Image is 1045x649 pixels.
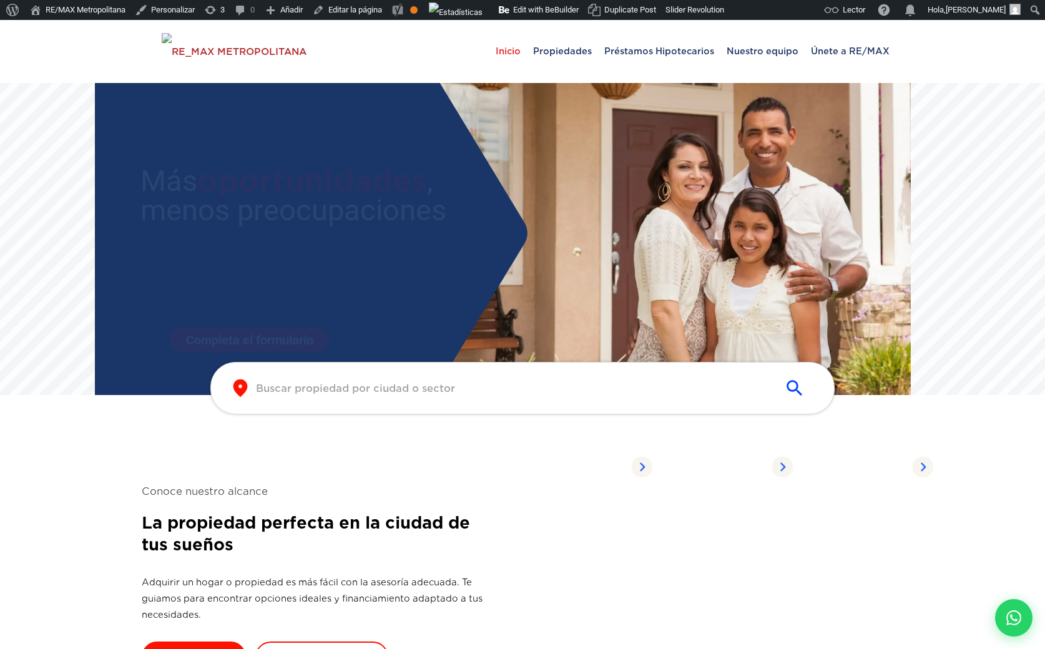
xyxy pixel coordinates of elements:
[805,20,896,82] a: Únete a RE/MAX
[162,33,307,71] img: RE_MAX METROPOLITANA
[142,512,491,555] h2: La propiedad perfecta en la ciudad de tus sueños
[665,5,724,14] span: Slider Revolution
[256,381,769,396] input: Buscar propiedad por ciudad o sector
[598,20,720,82] a: Préstamos Hipotecarios
[631,456,652,477] img: Arrow Right
[720,32,805,70] span: Nuestro equipo
[805,32,896,70] span: Únete a RE/MAX
[142,484,491,499] span: Conoce nuestro alcance
[772,456,793,477] img: Arrow Right
[527,453,631,481] span: Propiedades listadas
[598,32,720,70] span: Préstamos Hipotecarios
[946,5,1006,14] span: [PERSON_NAME]
[668,453,772,481] span: Propiedades listadas
[162,20,307,82] a: RE/MAX Metropolitana
[808,453,912,481] span: Propiedades listadas
[720,20,805,82] a: Nuestro equipo
[912,456,933,477] img: Arrow Right
[142,574,491,623] p: Adquirir un hogar o propiedad es más fácil con la asesoría adecuada. Te guiamos para encontrar op...
[410,6,418,14] div: Aceptable
[527,32,598,70] span: Propiedades
[489,32,527,70] span: Inicio
[527,20,598,82] a: Propiedades
[429,2,483,22] img: Visitas de 48 horas. Haz clic para ver más estadísticas del sitio.
[489,20,527,82] a: Inicio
